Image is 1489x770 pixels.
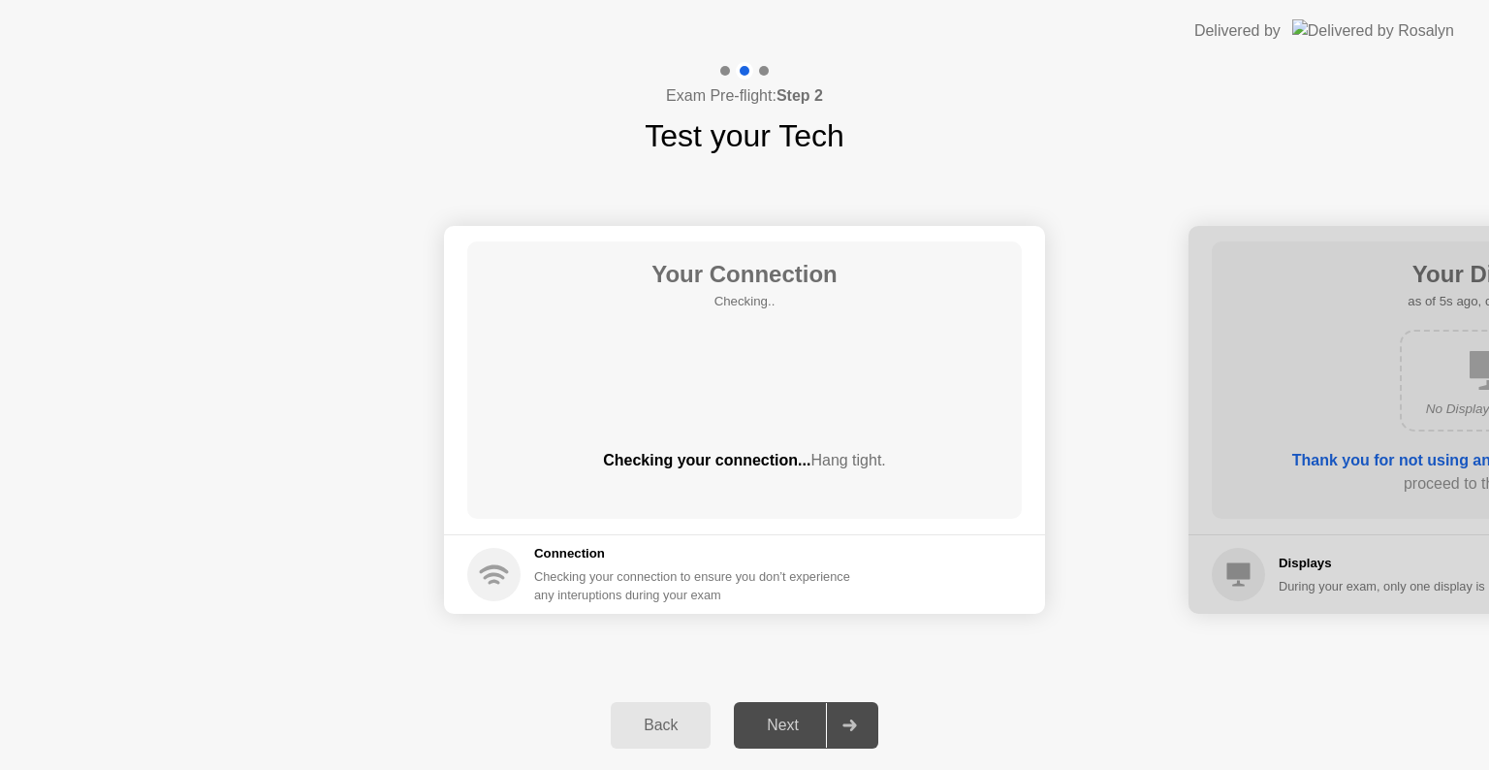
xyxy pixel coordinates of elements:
[651,257,838,292] h1: Your Connection
[467,449,1022,472] div: Checking your connection...
[617,717,705,734] div: Back
[810,452,885,468] span: Hang tight.
[1194,19,1281,43] div: Delivered by
[666,84,823,108] h4: Exam Pre-flight:
[645,112,844,159] h1: Test your Tech
[534,544,862,563] h5: Connection
[740,717,826,734] div: Next
[1292,19,1454,42] img: Delivered by Rosalyn
[651,292,838,311] h5: Checking..
[776,87,823,104] b: Step 2
[734,702,878,749] button: Next
[534,567,862,604] div: Checking your connection to ensure you don’t experience any interuptions during your exam
[611,702,711,749] button: Back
